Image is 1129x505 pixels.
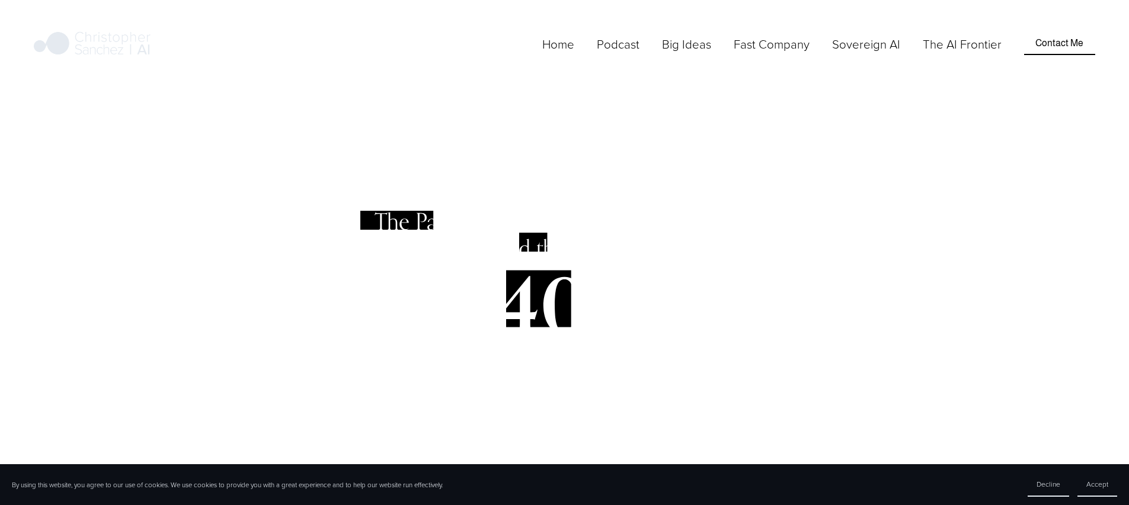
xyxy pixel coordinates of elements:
[923,34,1002,54] a: The AI Frontier
[542,34,574,54] a: Home
[1077,472,1117,497] button: Accept
[662,36,711,53] span: Big Ideas
[1028,472,1069,497] button: Decline
[375,208,760,262] span: The Page You Are Looking For May Have Entered the Singularity.
[597,34,639,54] a: Podcast
[734,34,810,54] a: folder dropdown
[34,30,151,59] img: Christopher Sanchez | AI
[662,34,711,54] a: folder dropdown
[832,34,900,54] a: Sovereign AI
[1024,33,1095,55] a: Contact Me
[1037,479,1060,489] span: Decline
[12,480,443,490] p: By using this website, you agree to our use of cookies. We use cookies to provide you with a grea...
[495,258,634,353] strong: 404
[734,36,810,53] span: Fast Company
[1086,479,1108,489] span: Accept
